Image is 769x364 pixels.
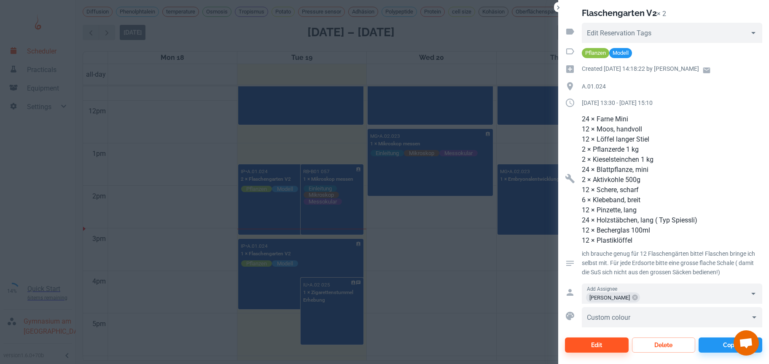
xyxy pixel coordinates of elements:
[586,293,633,302] span: [PERSON_NAME]
[609,49,632,57] span: Modell
[565,46,575,56] svg: Activity tags
[565,98,575,108] svg: Duration
[565,311,575,321] svg: Custom colour
[582,98,762,107] p: [DATE] 13:30 - [DATE] 15:10
[565,174,575,184] svg: Resources
[565,27,575,37] svg: Reservation tags
[699,63,714,78] a: Email user
[582,215,762,225] p: 24 × Holzstäbchen, lang ( Typ Spiessli)
[582,236,762,246] p: 12 × Plastiklöffel
[565,258,575,268] svg: Activity comment
[582,185,762,195] p: 12 × Schere, scharf
[582,114,762,124] p: 24 × Farne Mini
[582,195,762,205] p: 6 × Klebeband, breit
[554,3,562,12] button: Close
[582,225,762,236] p: 12 × Becherglas 100ml
[582,82,762,91] p: A.01.024
[582,307,762,327] div: ​
[747,288,759,300] button: Open
[632,337,696,353] button: Delete
[582,249,762,277] p: ich brauche genug für 12 Flaschengärten bitte! Flaschen bringe ich selbst mit. Für jede Erdsorte ...
[565,81,575,91] svg: Location
[582,175,762,185] p: 2 × Aktivkohle 500g
[582,134,762,145] p: 12 × Löffel langer Stiel
[657,10,666,18] p: × 2
[734,330,759,356] a: Chat öffnen
[565,64,575,74] svg: Creation time
[582,205,762,215] p: 12 × Pinzette, lang
[582,165,762,175] p: 24 × Blattpflanze, mini
[582,8,657,18] h2: Flaschengarten V2
[582,124,762,134] p: 12 × Moos, handvoll
[565,287,575,297] svg: Assigned to
[582,64,699,73] p: Created [DATE] 14:18:22 by [PERSON_NAME]
[582,49,609,57] span: Pflanzen
[582,155,762,165] p: 2 × Kieselsteinchen 1 kg
[587,285,617,292] label: Add Assignee
[582,145,762,155] p: 2 × Pflanzerde 1 kg
[699,337,762,353] button: Copy
[747,27,759,39] button: Open
[586,292,640,302] div: [PERSON_NAME]
[565,337,629,353] button: Edit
